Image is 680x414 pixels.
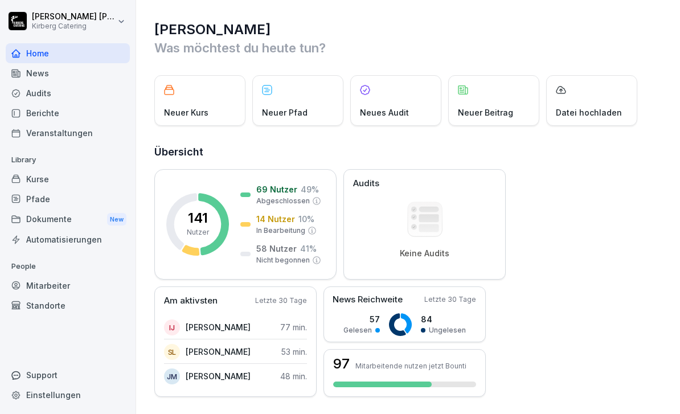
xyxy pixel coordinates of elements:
[6,123,130,143] a: Veranstaltungen
[256,226,305,236] p: In Bearbeitung
[164,368,180,384] div: JM
[154,21,663,39] h1: [PERSON_NAME]
[256,213,295,225] p: 14 Nutzer
[164,294,218,308] p: Am aktivsten
[6,209,130,230] a: DokumenteNew
[301,183,319,195] p: 49 %
[256,255,310,265] p: Nicht begonnen
[281,346,307,358] p: 53 min.
[187,227,209,237] p: Nutzer
[256,196,310,206] p: Abgeschlossen
[280,321,307,333] p: 77 min.
[6,296,130,315] a: Standorte
[32,22,115,30] p: Kirberg Catering
[256,183,297,195] p: 69 Nutzer
[421,313,466,325] p: 84
[107,213,126,226] div: New
[429,325,466,335] p: Ungelesen
[6,385,130,405] a: Einstellungen
[256,243,297,255] p: 58 Nutzer
[154,144,663,160] h2: Übersicht
[186,346,251,358] p: [PERSON_NAME]
[164,344,180,360] div: SL
[262,106,308,118] p: Neuer Pfad
[6,189,130,209] a: Pfade
[333,357,350,371] h3: 97
[458,106,513,118] p: Neuer Beitrag
[400,248,449,259] p: Keine Audits
[6,209,130,230] div: Dokumente
[280,370,307,382] p: 48 min.
[186,321,251,333] p: [PERSON_NAME]
[6,43,130,63] a: Home
[424,294,476,305] p: Letzte 30 Tage
[355,362,466,370] p: Mitarbeitende nutzen jetzt Bounti
[343,325,372,335] p: Gelesen
[556,106,622,118] p: Datei hochladen
[6,151,130,169] p: Library
[164,319,180,335] div: IJ
[6,365,130,385] div: Support
[154,39,663,57] p: Was möchtest du heute tun?
[6,229,130,249] a: Automatisierungen
[6,169,130,189] a: Kurse
[6,83,130,103] a: Audits
[353,177,379,190] p: Audits
[343,313,380,325] p: 57
[360,106,409,118] p: Neues Audit
[6,103,130,123] a: Berichte
[32,12,115,22] p: [PERSON_NAME] [PERSON_NAME]
[333,293,403,306] p: News Reichweite
[164,106,208,118] p: Neuer Kurs
[186,370,251,382] p: [PERSON_NAME]
[300,243,317,255] p: 41 %
[6,257,130,276] p: People
[298,213,314,225] p: 10 %
[6,63,130,83] a: News
[6,276,130,296] a: Mitarbeiter
[255,296,307,306] p: Letzte 30 Tage
[188,211,208,225] p: 141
